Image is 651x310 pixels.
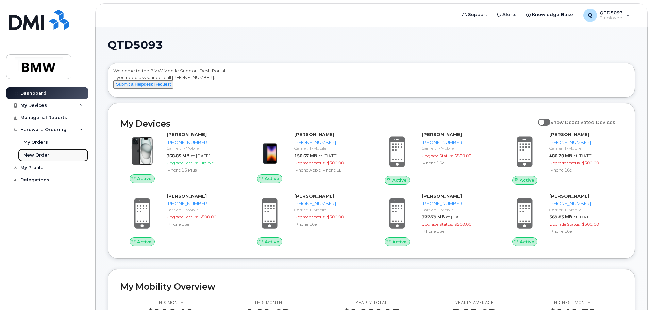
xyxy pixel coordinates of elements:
[253,135,286,167] img: image20231002-3703462-10zne2t.jpeg
[621,280,646,305] iframe: Messenger Launcher
[294,193,334,199] strong: [PERSON_NAME]
[582,160,599,165] span: $500.00
[167,139,237,146] div: [PHONE_NUMBER]
[120,118,535,129] h2: My Devices
[549,153,572,158] span: 486.20 MB
[520,177,534,183] span: Active
[549,160,581,165] span: Upgrade Status:
[549,139,620,146] div: [PHONE_NUMBER]
[392,177,407,183] span: Active
[549,167,620,173] div: iPhone 16e
[375,131,495,184] a: Active[PERSON_NAME][PHONE_NUMBER]Carrier: T-MobileUpgrade Status:$500.00iPhone 16e
[294,139,365,146] div: [PHONE_NUMBER]
[167,160,198,165] span: Upgrade Status:
[167,145,237,151] div: Carrier: T-Mobile
[375,193,495,246] a: Active[PERSON_NAME][PHONE_NUMBER]Carrier: T-Mobile377.79 MBat [DATE]Upgrade Status:$500.00iPhone 16e
[549,207,620,213] div: Carrier: T-Mobile
[167,167,237,173] div: iPhone 15 Plus
[422,153,453,158] span: Upgrade Status:
[422,132,462,137] strong: [PERSON_NAME]
[120,131,240,183] a: Active[PERSON_NAME][PHONE_NUMBER]Carrier: T-Mobile368.85 MBat [DATE]Upgrade Status:EligibleiPhone...
[246,300,290,306] p: This month
[422,193,462,199] strong: [PERSON_NAME]
[294,214,325,219] span: Upgrade Status:
[294,221,365,227] div: iPhone 16e
[199,214,216,219] span: $500.00
[167,214,198,219] span: Upgrade Status:
[113,81,173,87] a: Submit a Helpdesk Request
[549,228,620,234] div: iPhone 16e
[191,153,210,158] span: at [DATE]
[113,68,630,95] div: Welcome to the BMW Mobile Support Desk Portal If you need assistance, call [PHONE_NUMBER].
[343,300,400,306] p: Yearly total
[294,167,365,173] div: iPhone Apple iPhone SE
[452,300,497,306] p: Yearly average
[167,193,207,199] strong: [PERSON_NAME]
[454,153,471,158] span: $500.00
[167,207,237,213] div: Carrier: T-Mobile
[573,153,593,158] span: at [DATE]
[120,281,622,292] h2: My Mobility Overview
[294,160,325,165] span: Upgrade Status:
[327,214,344,219] span: $500.00
[167,221,237,227] div: iPhone 16e
[582,222,599,227] span: $500.00
[454,222,471,227] span: $500.00
[422,160,492,166] div: iPhone 16e
[137,239,152,245] span: Active
[327,160,344,165] span: $500.00
[120,193,240,246] a: Active[PERSON_NAME][PHONE_NUMBER]Carrier: T-MobileUpgrade Status:$500.00iPhone 16e
[573,214,593,219] span: at [DATE]
[294,153,317,158] span: 156.67 MB
[147,300,194,306] p: This month
[422,228,492,234] div: iPhone 16e
[503,131,622,184] a: Active[PERSON_NAME][PHONE_NUMBER]Carrier: T-Mobile486.20 MBat [DATE]Upgrade Status:$500.00iPhone 16e
[422,200,492,207] div: [PHONE_NUMBER]
[294,207,365,213] div: Carrier: T-Mobile
[137,175,152,182] span: Active
[549,145,620,151] div: Carrier: T-Mobile
[538,116,544,121] input: Show Deactivated Devices
[549,200,620,207] div: [PHONE_NUMBER]
[503,193,622,246] a: Active[PERSON_NAME][PHONE_NUMBER]Carrier: T-Mobile569.83 MBat [DATE]Upgrade Status:$500.00iPhone 16e
[422,139,492,146] div: [PHONE_NUMBER]
[549,132,589,137] strong: [PERSON_NAME]
[108,40,163,50] span: QTD5093
[549,214,572,219] span: 569.83 MB
[318,153,338,158] span: at [DATE]
[126,135,158,167] img: iPhone_15_Black.png
[265,239,279,245] span: Active
[248,131,367,183] a: Active[PERSON_NAME][PHONE_NUMBER]Carrier: T-Mobile156.67 MBat [DATE]Upgrade Status:$500.00iPhone ...
[549,222,581,227] span: Upgrade Status:
[294,145,365,151] div: Carrier: T-Mobile
[446,214,465,219] span: at [DATE]
[294,200,365,207] div: [PHONE_NUMBER]
[550,119,615,125] span: Show Deactivated Devices
[167,132,207,137] strong: [PERSON_NAME]
[113,80,173,89] button: Submit a Helpdesk Request
[167,200,237,207] div: [PHONE_NUMBER]
[422,214,445,219] span: 377.79 MB
[549,300,596,306] p: Highest month
[520,239,534,245] span: Active
[265,175,279,182] span: Active
[294,132,334,137] strong: [PERSON_NAME]
[422,207,492,213] div: Carrier: T-Mobile
[392,239,407,245] span: Active
[422,145,492,151] div: Carrier: T-Mobile
[549,193,589,199] strong: [PERSON_NAME]
[199,160,214,165] span: Eligible
[422,222,453,227] span: Upgrade Status:
[248,193,367,246] a: Active[PERSON_NAME][PHONE_NUMBER]Carrier: T-MobileUpgrade Status:$500.00iPhone 16e
[167,153,189,158] span: 368.85 MB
